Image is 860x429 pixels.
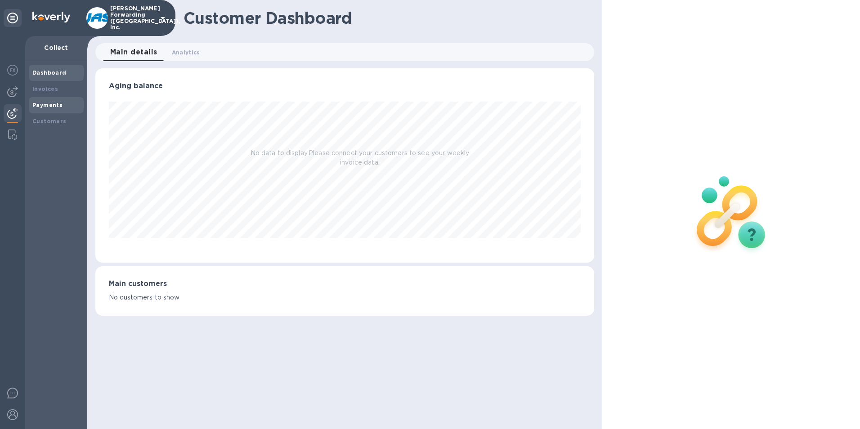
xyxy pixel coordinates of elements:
[110,46,157,58] span: Main details
[32,118,67,125] b: Customers
[32,85,58,92] b: Invoices
[32,43,80,52] p: Collect
[109,280,581,288] h3: Main customers
[184,9,588,27] h1: Customer Dashboard
[109,82,581,90] h3: Aging balance
[4,9,22,27] div: Unpin categories
[109,293,581,302] p: No customers to show
[110,5,155,31] p: [PERSON_NAME] Forwarding ([GEOGRAPHIC_DATA]), Inc.
[7,65,18,76] img: Foreign exchange
[32,69,67,76] b: Dashboard
[32,12,70,22] img: Logo
[172,48,200,57] span: Analytics
[32,102,63,108] b: Payments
